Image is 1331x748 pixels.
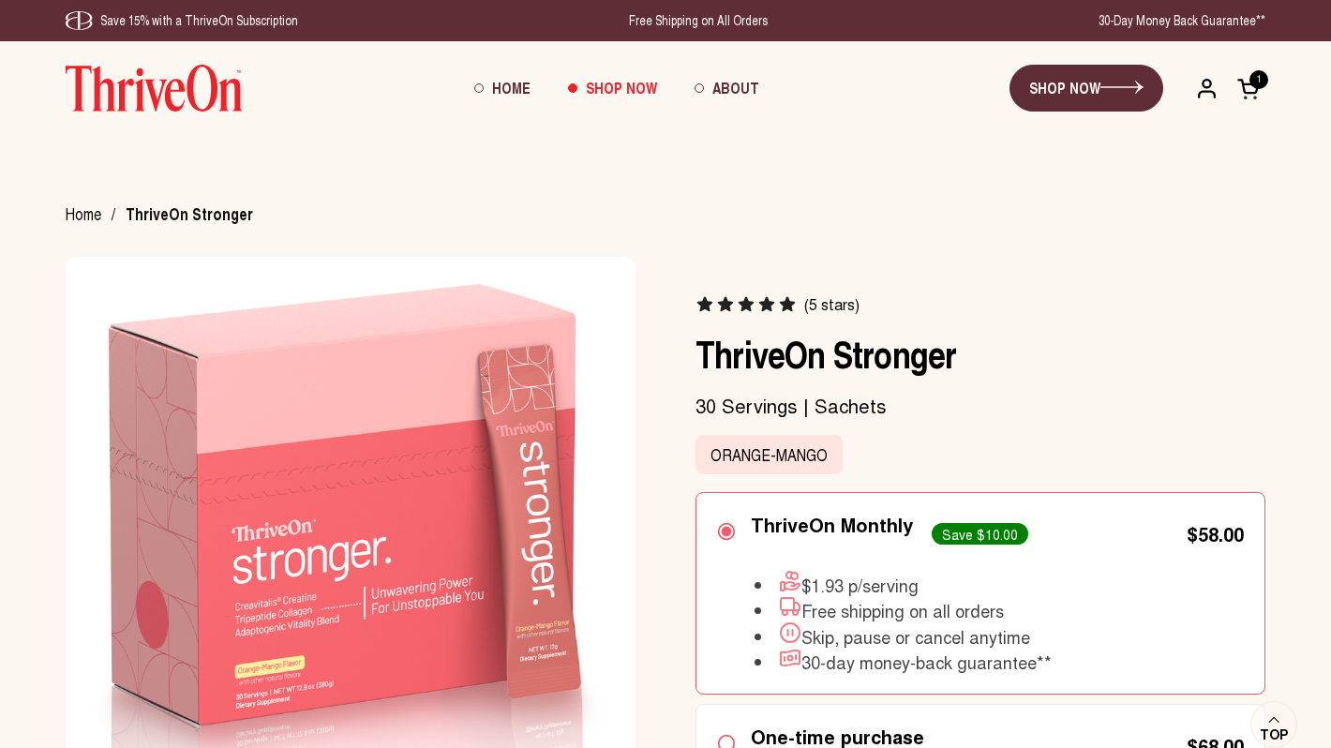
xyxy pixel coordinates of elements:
[586,77,657,98] span: Shop Now
[1260,726,1288,743] span: Top
[629,11,768,30] div: Free Shipping on All Orders
[755,647,1052,673] li: 30-day money-back guarantee**
[1187,525,1244,544] div: $58.00
[755,621,1052,648] li: Skip, pause or cancel anytime
[126,205,253,224] span: ThriveOn Stronger
[66,11,298,30] div: Save 15% with a ThriveOn Subscription
[755,595,1052,621] li: Free shipping on all orders
[804,295,860,314] span: (5 stars)
[66,202,101,228] span: Home
[695,435,843,474] label: Orange-Mango
[751,726,924,748] div: One-time purchase
[1099,11,1265,30] div: 30-Day Money Back Guarantee**
[755,570,1052,596] li: $1.93 p/serving
[695,394,1265,418] p: 30 Servings | Sachets
[932,523,1028,544] div: Save $10.00
[1009,65,1163,112] a: SHOP NOW
[549,63,676,113] a: Shop Now
[676,63,778,113] a: About
[66,202,101,225] a: Home
[456,63,549,113] a: Home
[492,77,531,98] span: Home
[712,77,759,98] span: About
[112,205,115,224] span: /
[695,331,1265,376] h1: ThriveOn Stronger
[66,205,277,224] nav: breadcrumbs
[751,514,913,536] div: ThriveOn Monthly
